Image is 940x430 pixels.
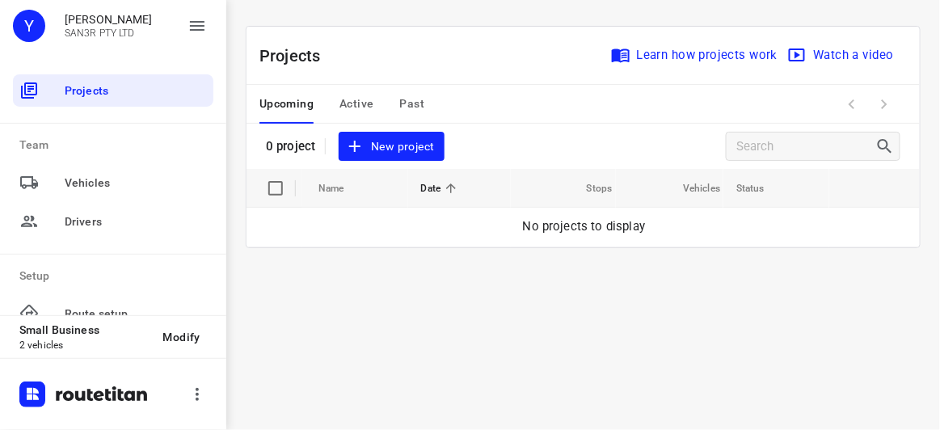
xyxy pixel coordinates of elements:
[19,323,150,336] p: Small Business
[65,82,207,99] span: Projects
[163,331,200,344] span: Modify
[259,94,314,114] span: Upcoming
[875,137,900,156] div: Search
[339,94,373,114] span: Active
[150,322,213,352] button: Modify
[868,88,900,120] span: Next Page
[348,137,434,157] span: New project
[19,137,213,154] p: Team
[65,13,153,26] p: Yvonne Wong
[19,268,213,285] p: Setup
[836,88,868,120] span: Previous Page
[259,44,334,68] p: Projects
[65,213,207,230] span: Drivers
[13,297,213,330] div: Route setup
[13,10,45,42] div: Y
[662,179,720,198] span: Vehicles
[318,179,365,198] span: Name
[13,205,213,238] div: Drivers
[421,179,462,198] span: Date
[266,139,315,154] p: 0 project
[19,339,150,351] p: 2 vehicles
[65,175,207,192] span: Vehicles
[65,306,207,322] span: Route setup
[400,94,425,114] span: Past
[566,179,613,198] span: Stops
[736,179,786,198] span: Status
[736,134,875,159] input: Search projects
[13,74,213,107] div: Projects
[339,132,444,162] button: New project
[13,167,213,199] div: Vehicles
[65,27,153,39] p: SAN3R PTY LTD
